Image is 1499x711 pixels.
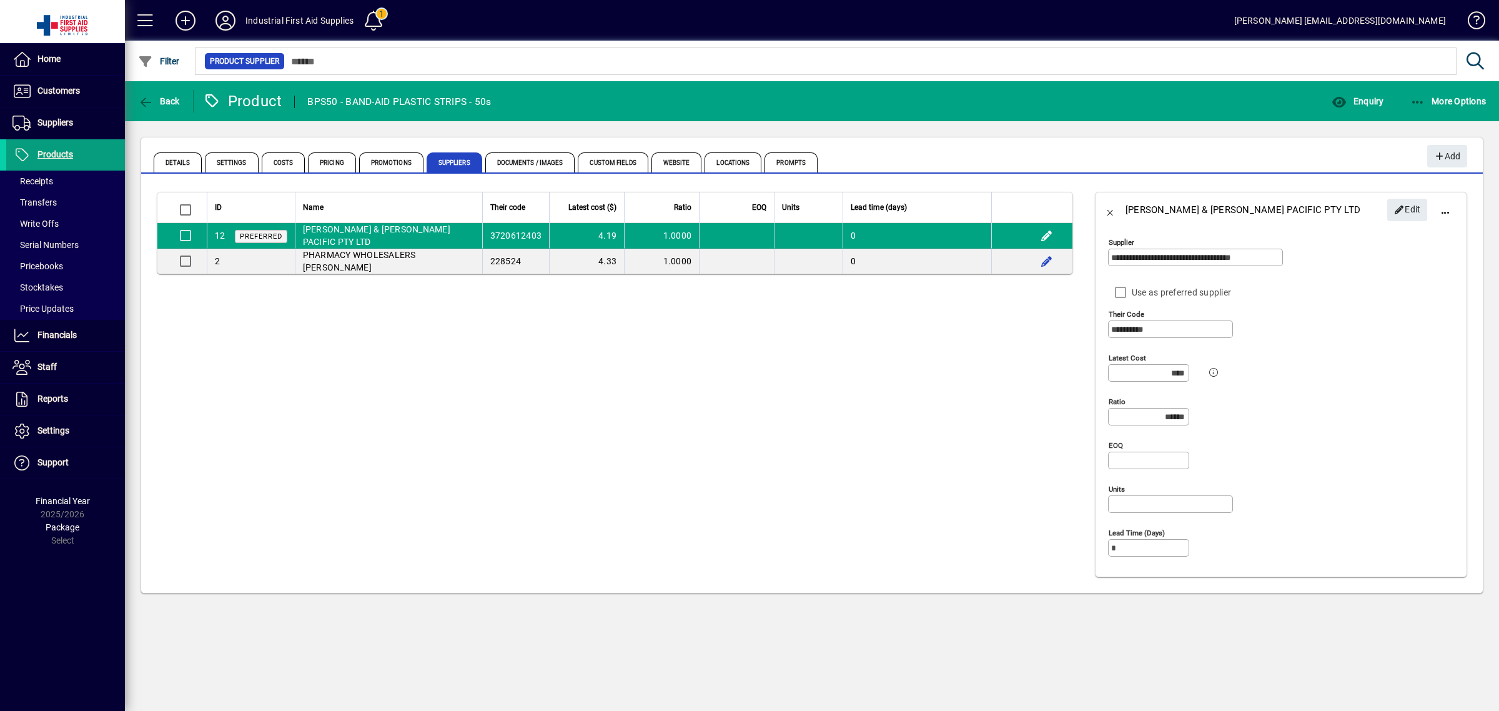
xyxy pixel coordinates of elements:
td: 4.33 [549,249,624,274]
span: Ratio [674,201,691,214]
td: 228524 [482,249,550,274]
span: Filter [138,56,180,66]
span: More Options [1410,96,1487,106]
a: Stocktakes [6,277,125,298]
span: Enquiry [1332,96,1383,106]
mat-label: Supplier [1109,238,1134,247]
a: Serial Numbers [6,234,125,256]
button: Back [135,90,183,112]
mat-label: Units [1109,485,1125,494]
span: Custom Fields [578,152,648,172]
div: [PERSON_NAME] [EMAIL_ADDRESS][DOMAIN_NAME] [1234,11,1446,31]
button: More Options [1407,90,1490,112]
span: ID [215,201,222,214]
app-page-header-button: Back [125,90,194,112]
span: Settings [205,152,259,172]
a: Price Updates [6,298,125,319]
td: 4.19 [549,223,624,249]
a: Suppliers [6,107,125,139]
a: Transfers [6,192,125,213]
span: Stocktakes [12,282,63,292]
span: Units [782,201,799,214]
span: Details [154,152,202,172]
span: Product Supplier [210,55,279,67]
div: 12 [215,229,225,242]
mat-label: Their code [1109,310,1144,319]
a: Knowledge Base [1458,2,1483,43]
div: BPS50 - BAND-AID PLASTIC STRIPS - 50s [307,92,491,112]
span: Customers [37,86,80,96]
span: Staff [37,362,57,372]
span: Support [37,457,69,467]
div: [PERSON_NAME] & [PERSON_NAME] PACIFIC PTY LTD [1125,200,1360,220]
span: Package [46,522,79,532]
span: Receipts [12,176,53,186]
td: [PERSON_NAME] & [PERSON_NAME] PACIFIC PTY LTD [295,223,482,249]
span: Add [1433,146,1460,167]
button: Edit [1387,199,1427,221]
button: Edit [1037,251,1057,271]
mat-label: EOQ [1109,441,1123,450]
div: Industrial First Aid Supplies [245,11,354,31]
button: Edit [1037,226,1057,246]
a: Settings [6,415,125,447]
div: 2 [215,255,220,267]
span: Suppliers [37,117,73,127]
div: Product [203,91,282,111]
span: Locations [705,152,761,172]
span: Lead time (days) [851,201,907,214]
button: Add [166,9,205,32]
a: Staff [6,352,125,383]
span: Name [303,201,324,214]
span: Website [651,152,702,172]
button: Add [1427,145,1467,167]
td: 0 [843,223,991,249]
span: Their code [490,201,525,214]
span: Home [37,54,61,64]
td: PHARMACY WHOLESALERS [PERSON_NAME] [295,249,482,274]
span: Preferred [240,232,282,241]
a: Home [6,44,125,75]
button: Filter [135,50,183,72]
mat-label: Ratio [1109,397,1125,406]
span: Pricebooks [12,261,63,271]
button: Profile [205,9,245,32]
mat-label: Latest cost [1109,354,1146,362]
span: Back [138,96,180,106]
a: Receipts [6,171,125,192]
a: Pricebooks [6,256,125,277]
a: Customers [6,76,125,107]
button: Back [1096,195,1125,225]
td: 1.0000 [624,249,699,274]
span: Costs [262,152,305,172]
span: Reports [37,394,68,404]
span: EOQ [752,201,766,214]
a: Write Offs [6,213,125,234]
a: Reports [6,384,125,415]
span: Promotions [359,152,423,172]
span: Write Offs [12,219,59,229]
span: Transfers [12,197,57,207]
a: Support [6,447,125,479]
td: 0 [843,249,991,274]
span: Serial Numbers [12,240,79,250]
span: Financials [37,330,77,340]
span: Suppliers [427,152,482,172]
span: Financial Year [36,496,90,506]
span: Price Updates [12,304,74,314]
td: 1.0000 [624,223,699,249]
a: Financials [6,320,125,351]
span: Products [37,149,73,159]
button: Enquiry [1328,90,1387,112]
span: Pricing [308,152,356,172]
td: 3720612403 [482,223,550,249]
span: Settings [37,425,69,435]
span: Edit [1394,199,1421,220]
span: Prompts [764,152,818,172]
mat-label: Lead time (days) [1109,529,1165,537]
span: Documents / Images [485,152,575,172]
button: More options [1430,195,1460,225]
span: Latest cost ($) [568,201,616,214]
